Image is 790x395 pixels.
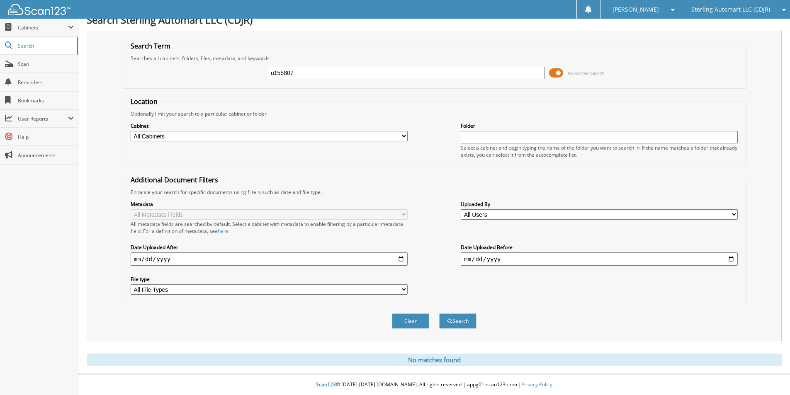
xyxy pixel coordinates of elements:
[126,55,742,62] div: Searches all cabinets, folders, files, metadata, and keywords
[131,201,408,208] label: Metadata
[461,122,738,129] label: Folder
[131,244,408,251] label: Date Uploaded After
[126,189,742,196] div: Enhance your search for specific documents using filters such as date and file type.
[126,97,162,106] legend: Location
[439,313,476,329] button: Search
[18,152,74,159] span: Announcements
[613,7,659,12] span: [PERSON_NAME]
[461,144,738,158] div: Select a cabinet and begin typing the name of the folder you want to search in. If the name match...
[131,276,408,283] label: File type
[87,13,782,27] h1: Search Sterling Automart LLC (CDJR)
[316,381,336,388] span: Scan123
[8,4,70,15] img: scan123-logo-white.svg
[18,115,68,122] span: User Reports
[392,313,429,329] button: Clear
[131,122,408,129] label: Cabinet
[87,354,782,366] div: No matches found
[461,244,738,251] label: Date Uploaded Before
[18,133,74,141] span: Help
[18,61,74,68] span: Scan
[691,7,770,12] span: Sterling Automart LLC (CDJR)
[461,252,738,266] input: end
[78,375,790,395] div: © [DATE]-[DATE] [DOMAIN_NAME]. All rights reserved | appg01-scan123-com |
[461,201,738,208] label: Uploaded By
[218,228,228,235] a: here
[126,175,222,184] legend: Additional Document Filters
[749,355,790,395] iframe: Chat Widget
[18,42,73,49] span: Search
[568,70,605,76] span: Advanced Search
[126,110,742,117] div: Optionally limit your search to a particular cabinet or folder
[126,41,175,51] legend: Search Term
[18,24,68,31] span: Cabinets
[18,97,74,104] span: Bookmarks
[521,381,552,388] a: Privacy Policy
[131,252,408,266] input: start
[18,79,74,86] span: Reminders
[131,221,408,235] div: All metadata fields are searched by default. Select a cabinet with metadata to enable filtering b...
